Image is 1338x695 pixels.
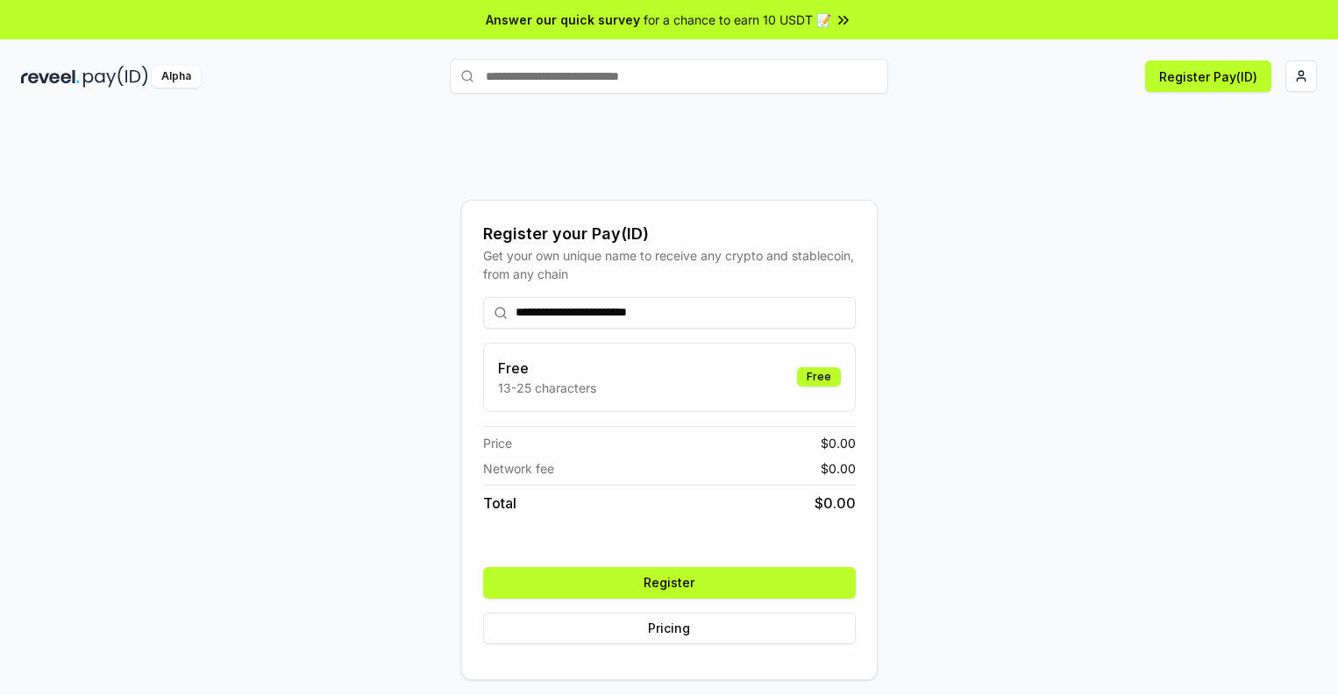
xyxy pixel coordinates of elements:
[644,11,831,29] span: for a chance to earn 10 USDT 📝
[483,459,554,478] span: Network fee
[498,379,596,397] p: 13-25 characters
[486,11,640,29] span: Answer our quick survey
[483,434,512,452] span: Price
[483,246,856,283] div: Get your own unique name to receive any crypto and stablecoin, from any chain
[152,66,201,88] div: Alpha
[483,493,516,514] span: Total
[821,434,856,452] span: $ 0.00
[821,459,856,478] span: $ 0.00
[815,493,856,514] span: $ 0.00
[483,567,856,599] button: Register
[483,222,856,246] div: Register your Pay(ID)
[21,66,80,88] img: reveel_dark
[83,66,148,88] img: pay_id
[797,367,841,387] div: Free
[498,358,596,379] h3: Free
[483,613,856,644] button: Pricing
[1145,60,1271,92] button: Register Pay(ID)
